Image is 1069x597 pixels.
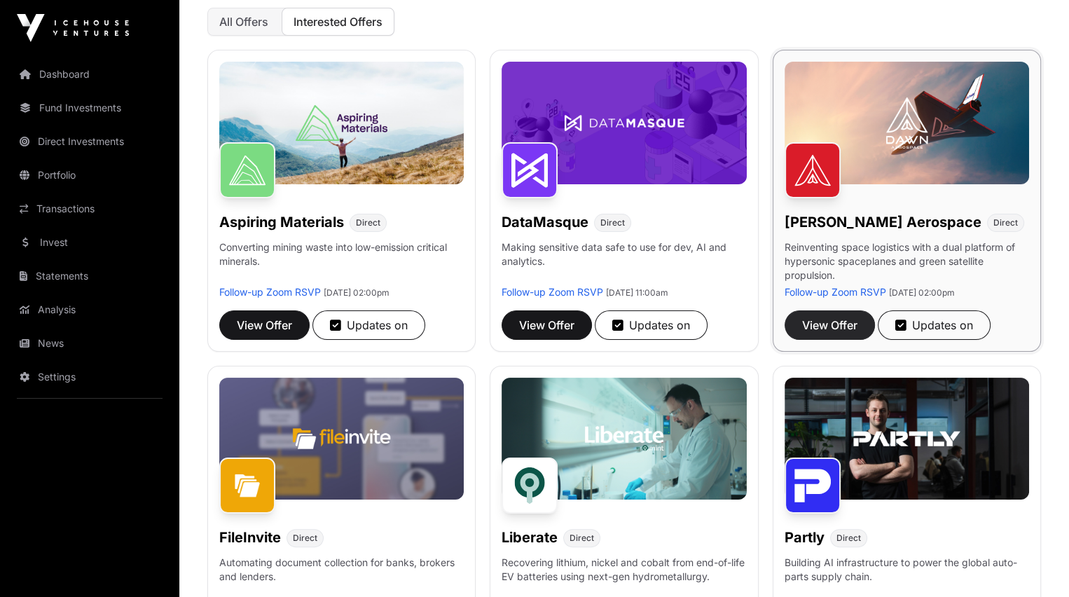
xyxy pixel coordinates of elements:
a: Dashboard [11,59,168,90]
a: Analysis [11,294,168,325]
div: Updates on [330,317,408,334]
span: Direct [836,533,861,544]
img: Dawn Aerospace [785,142,841,198]
a: Follow-up Zoom RSVP [219,286,321,298]
a: Invest [11,227,168,258]
span: View Offer [237,317,292,334]
h1: [PERSON_NAME] Aerospace [785,212,981,232]
p: Converting mining waste into low-emission critical minerals. [219,240,464,285]
button: Interested Offers [282,8,394,36]
button: View Offer [785,310,875,340]
img: Aspiring Materials [219,142,275,198]
span: [DATE] 11:00am [606,287,668,298]
button: All Offers [207,8,280,36]
div: Updates on [612,317,690,334]
img: File-Invite-Banner.jpg [219,378,464,500]
h1: Liberate [502,528,558,547]
span: Direct [993,217,1018,228]
h1: Aspiring Materials [219,212,344,232]
img: Dawn-Banner.jpg [785,62,1029,184]
img: Liberate-Banner.jpg [502,378,746,500]
a: Portfolio [11,160,168,191]
img: Liberate [502,458,558,514]
button: Updates on [312,310,425,340]
button: View Offer [502,310,592,340]
img: Aspiring-Banner.jpg [219,62,464,184]
p: Reinventing space logistics with a dual platform of hypersonic spaceplanes and green satellite pr... [785,240,1029,285]
h1: FileInvite [219,528,281,547]
span: [DATE] 02:00pm [324,287,389,298]
a: Transactions [11,193,168,224]
a: Settings [11,362,168,392]
a: Follow-up Zoom RSVP [785,286,886,298]
img: Icehouse Ventures Logo [17,14,129,42]
a: Statements [11,261,168,291]
p: Making sensitive data safe to use for dev, AI and analytics. [502,240,746,285]
button: View Offer [219,310,310,340]
span: Direct [356,217,380,228]
a: Fund Investments [11,92,168,123]
img: FileInvite [219,458,275,514]
span: View Offer [519,317,574,334]
h1: Partly [785,528,825,547]
img: DataMasque-Banner.jpg [502,62,746,184]
a: Direct Investments [11,126,168,157]
span: Direct [600,217,625,228]
h1: DataMasque [502,212,588,232]
button: Updates on [595,310,708,340]
span: View Offer [802,317,857,334]
img: DataMasque [502,142,558,198]
span: All Offers [219,15,268,29]
span: [DATE] 02:00pm [889,287,955,298]
span: Direct [570,533,594,544]
img: Partly-Banner.jpg [785,378,1029,500]
iframe: Chat Widget [999,530,1069,597]
div: Updates on [895,317,973,334]
button: Updates on [878,310,991,340]
span: Interested Offers [294,15,382,29]
img: Partly [785,458,841,514]
span: Direct [293,533,317,544]
a: News [11,328,168,359]
a: Follow-up Zoom RSVP [502,286,603,298]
